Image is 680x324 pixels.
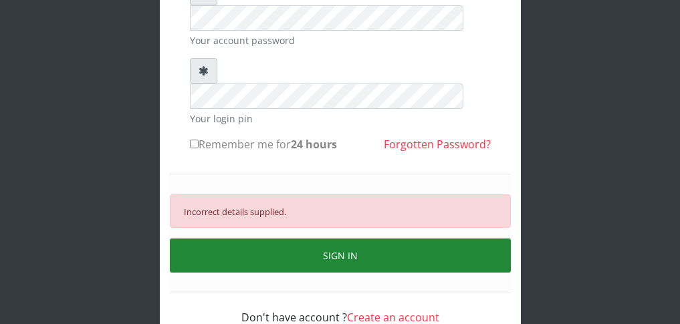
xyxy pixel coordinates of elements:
a: Forgotten Password? [384,137,491,152]
input: Remember me for24 hours [190,140,199,148]
small: Your login pin [190,112,491,126]
small: Incorrect details supplied. [184,206,286,218]
label: Remember me for [190,136,337,152]
b: 24 hours [291,137,337,152]
button: SIGN IN [170,238,511,273]
small: Your account password [190,33,491,47]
